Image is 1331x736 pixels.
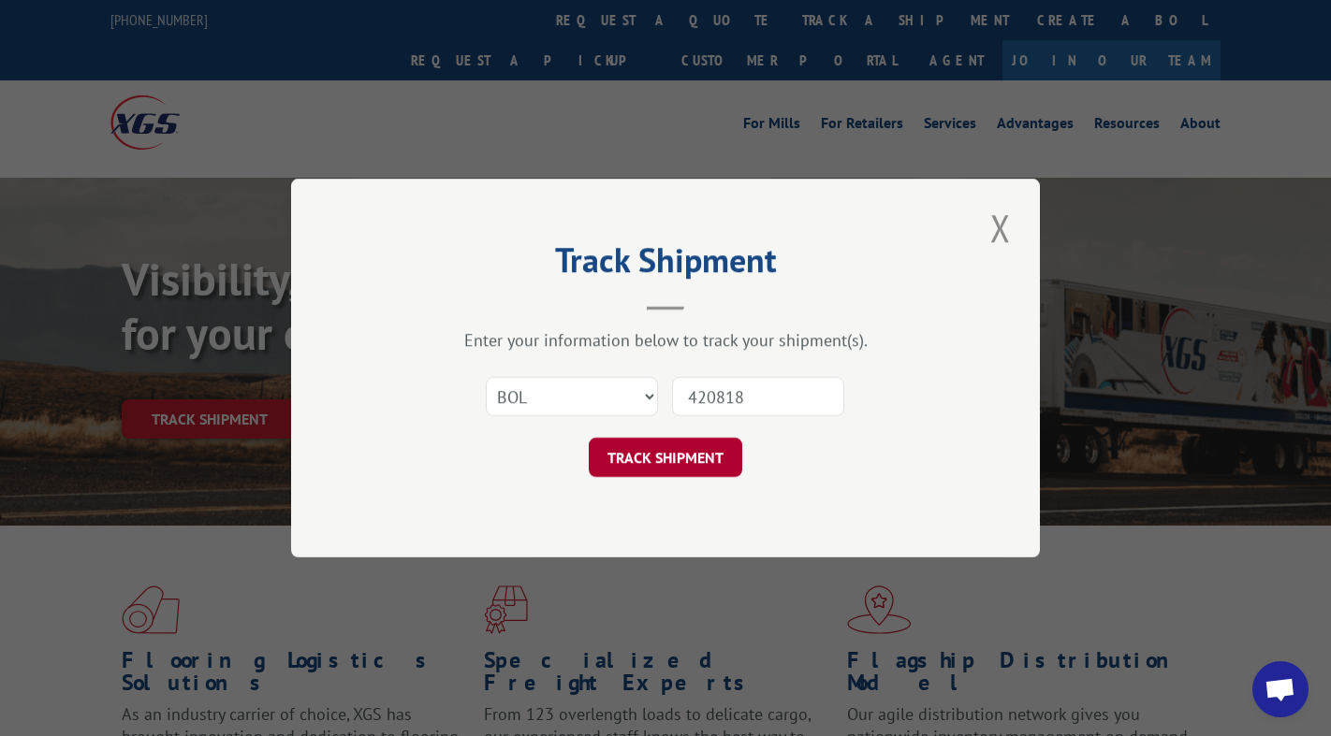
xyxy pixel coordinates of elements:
[589,438,742,477] button: TRACK SHIPMENT
[672,377,844,416] input: Number(s)
[1252,661,1309,717] a: Open chat
[385,247,946,282] h2: Track Shipment
[985,202,1017,253] button: Close modal
[385,329,946,351] div: Enter your information below to track your shipment(s).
